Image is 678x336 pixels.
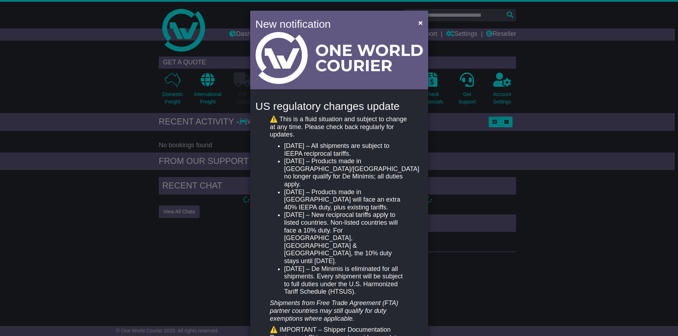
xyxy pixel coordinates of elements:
[418,18,422,27] span: ×
[284,188,408,212] li: [DATE] – Products made in [GEOGRAPHIC_DATA] will face an extra 40% IEEPA duty, plus existing tari...
[284,211,408,265] li: [DATE] – New reciprocal tariffs apply to listed countries. Non-listed countries will face a 10% d...
[270,116,408,139] p: ⚠️ This is a fluid situation and subject to change at any time. Please check back regularly for u...
[415,15,426,30] button: Close
[256,100,423,112] h4: US regulatory changes update
[270,299,398,322] em: Shipments from Free Trade Agreement (FTA) partner countries may still qualify for duty exemptions...
[284,265,408,296] li: [DATE] – De Minimis is eliminated for all shipments. Every shipment will be subject to full dutie...
[256,16,408,32] h4: New notification
[256,32,423,84] img: Light
[284,158,408,188] li: [DATE] – Products made in [GEOGRAPHIC_DATA]/[GEOGRAPHIC_DATA] no longer qualify for De Minimis; a...
[284,142,408,158] li: [DATE] – All shipments are subject to IEEPA reciprocal tariffs.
